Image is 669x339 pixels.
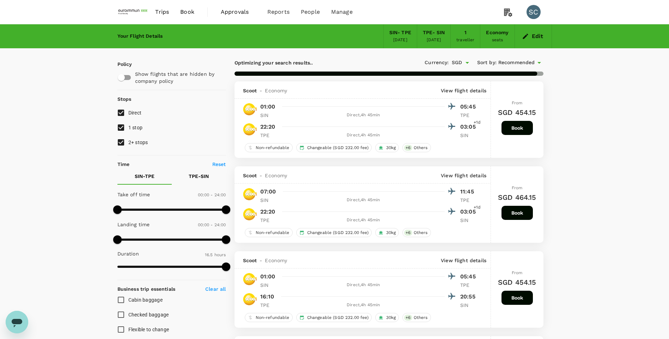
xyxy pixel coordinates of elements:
[205,285,226,292] p: Clear all
[501,291,533,305] button: Book
[243,187,257,201] img: TR
[375,228,399,237] div: 30kg
[243,272,257,286] img: TR
[389,29,411,37] div: SIN - TPE
[498,277,536,288] h6: SGD 454.15
[460,123,478,131] p: 03:05
[512,270,523,275] span: From
[135,70,221,85] p: Show flights that are hidden by company policy
[498,59,535,67] span: Recommended
[117,161,130,168] p: Time
[243,207,257,221] img: TR
[411,315,431,321] span: Others
[501,206,533,220] button: Book
[460,132,478,139] p: SIN
[260,112,278,119] p: SIN
[492,37,503,44] div: seats
[260,302,278,309] p: TPE
[501,121,533,135] button: Book
[235,59,389,66] p: Optimizing your search results..
[460,282,478,289] p: TPE
[265,87,287,94] span: Economy
[128,327,169,332] span: Flexible to change
[155,8,169,16] span: Trips
[383,315,399,321] span: 30kg
[462,58,472,68] button: Open
[253,145,292,151] span: Non-refundable
[245,313,293,322] div: Non-refundable
[301,8,320,16] span: People
[460,197,478,204] p: TPE
[282,112,445,119] div: Direct , 4h 45min
[304,145,371,151] span: Changeable (SGD 232.00 fee)
[427,37,441,44] div: [DATE]
[128,297,163,303] span: Cabin baggage
[512,100,523,105] span: From
[521,31,546,42] button: Edit
[253,230,292,236] span: Non-refundable
[527,5,541,19] div: SC
[425,59,449,67] span: Currency :
[498,192,536,203] h6: SGD 464.15
[117,250,139,257] p: Duration
[460,208,478,216] p: 03:05
[260,123,275,131] p: 22:20
[456,37,474,44] div: traveller
[296,313,372,322] div: Changeable (SGD 232.00 fee)
[282,302,445,309] div: Direct , 4h 45min
[460,187,478,196] p: 11:45
[265,172,287,179] span: Economy
[260,208,275,216] p: 22:20
[402,313,431,322] div: +6Others
[282,132,445,139] div: Direct , 4h 45min
[260,132,278,139] p: TPE
[243,122,257,136] img: TR
[243,292,257,306] img: TR
[117,221,150,228] p: Landing time
[304,230,371,236] span: Changeable (SGD 232.00 fee)
[212,161,226,168] p: Reset
[257,87,265,94] span: -
[128,110,142,116] span: Direct
[282,197,445,204] div: Direct , 4h 45min
[253,315,292,321] span: Non-refundable
[282,282,445,289] div: Direct , 4h 45min
[441,257,486,264] p: View flight details
[257,257,265,264] span: -
[117,4,150,20] img: EUROIMMUN (South East Asia) Pte. Ltd.
[260,292,274,301] p: 16:10
[245,228,293,237] div: Non-refundable
[189,173,209,180] p: TPE - SIN
[404,315,412,321] span: + 6
[375,313,399,322] div: 30kg
[128,140,148,145] span: 2+ stops
[260,197,278,204] p: SIN
[257,172,265,179] span: -
[135,173,154,180] p: SIN - TPE
[460,103,478,111] p: 05:45
[460,112,478,119] p: TPE
[243,257,257,264] span: Scoot
[486,29,509,37] div: Economy
[474,119,481,126] span: +1d
[460,217,478,224] p: SIN
[474,204,481,211] span: +1d
[282,217,445,224] div: Direct , 4h 45min
[512,185,523,190] span: From
[260,272,275,281] p: 01:00
[460,292,478,301] p: 20:55
[117,191,150,198] p: Take off time
[441,87,486,94] p: View flight details
[375,143,399,152] div: 30kg
[477,59,497,67] span: Sort by :
[243,172,257,179] span: Scoot
[460,272,478,281] p: 05:45
[243,102,257,116] img: TR
[402,228,431,237] div: +6Others
[243,87,257,94] span: Scoot
[117,286,176,292] strong: Business trip essentials
[383,145,399,151] span: 30kg
[260,282,278,289] p: SIN
[205,252,226,257] span: 16.5 hours
[267,8,290,16] span: Reports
